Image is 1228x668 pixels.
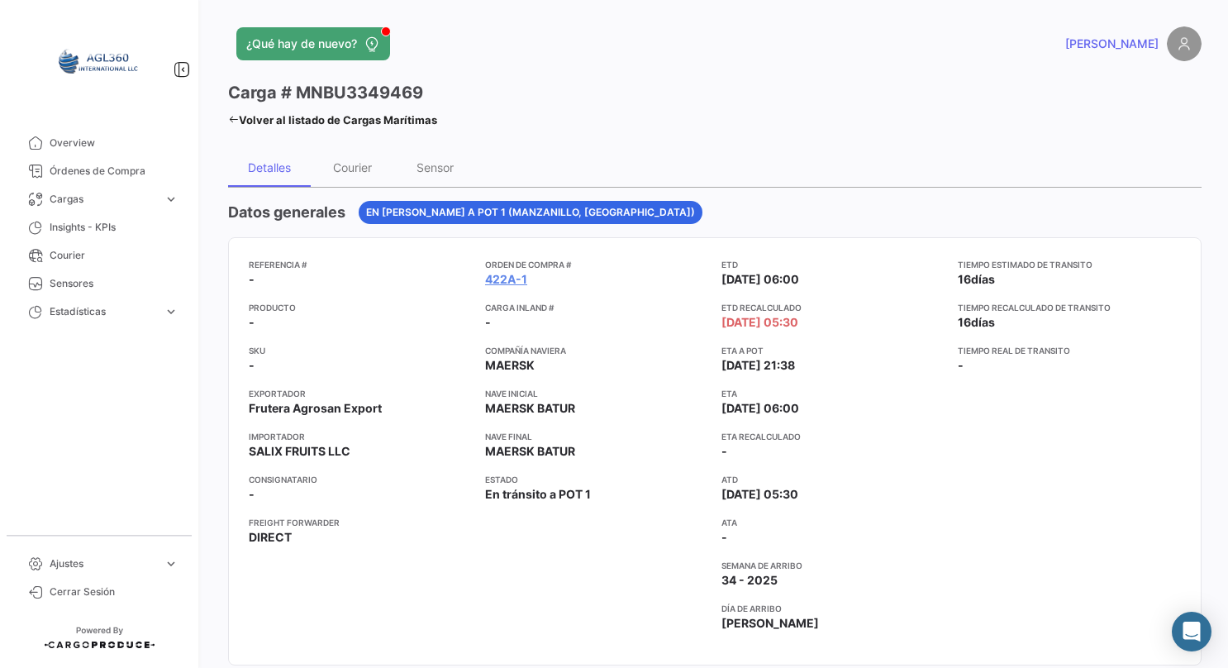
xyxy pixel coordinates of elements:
[485,344,708,357] app-card-info-title: Compañía naviera
[485,430,708,443] app-card-info-title: Nave final
[50,192,157,207] span: Cargas
[721,516,945,529] app-card-info-title: ATA
[249,387,472,400] app-card-info-title: Exportador
[958,358,964,372] span: -
[721,444,727,458] span: -
[1167,26,1202,61] img: placeholder-user.png
[249,529,292,546] span: DIRECT
[958,258,1181,271] app-card-info-title: Tiempo estimado de transito
[13,129,185,157] a: Overview
[485,258,708,271] app-card-info-title: Orden de Compra #
[249,314,255,331] span: -
[485,400,575,417] span: MAERSK BATUR
[249,430,472,443] app-card-info-title: Importador
[249,344,472,357] app-card-info-title: SKU
[721,602,945,615] app-card-info-title: Día de Arribo
[228,108,437,131] a: Volver al listado de Cargas Marítimas
[248,160,291,174] div: Detalles
[249,400,382,417] span: Frutera Agrosan Export
[333,160,372,174] div: Courier
[164,192,178,207] span: expand_more
[1172,612,1211,651] div: Abrir Intercom Messenger
[50,556,157,571] span: Ajustes
[236,27,390,60] button: ¿Qué hay de nuevo?
[249,443,350,460] span: SALIX FRUITS LLC
[228,81,423,104] h3: Carga # MNBU3349469
[721,486,798,503] span: [DATE] 05:30
[249,258,472,271] app-card-info-title: Referencia #
[721,559,945,572] app-card-info-title: Semana de Arribo
[164,304,178,319] span: expand_more
[13,270,185,298] a: Sensores
[50,276,178,291] span: Sensores
[721,400,799,417] span: [DATE] 06:00
[50,164,178,179] span: Órdenes de Compra
[249,516,472,529] app-card-info-title: Freight Forwarder
[721,473,945,486] app-card-info-title: ATD
[13,213,185,241] a: Insights - KPIs
[13,157,185,185] a: Órdenes de Compra
[485,473,708,486] app-card-info-title: Estado
[50,220,178,235] span: Insights - KPIs
[721,615,819,632] span: [PERSON_NAME]
[249,486,255,503] span: -
[485,387,708,400] app-card-info-title: Nave inicial
[721,430,945,443] app-card-info-title: ETA Recalculado
[721,301,945,314] app-card-info-title: ETD Recalculado
[485,301,708,314] app-card-info-title: Carga inland #
[958,301,1181,314] app-card-info-title: Tiempo recalculado de transito
[228,201,345,224] h4: Datos generales
[971,272,995,286] span: días
[958,344,1181,357] app-card-info-title: Tiempo real de transito
[485,357,535,374] span: MAERSK
[485,486,591,503] span: En tránsito a POT 1
[246,36,357,52] span: ¿Qué hay de nuevo?
[958,315,971,329] span: 16
[249,271,255,288] span: -
[164,556,178,571] span: expand_more
[721,357,795,374] span: [DATE] 21:38
[721,387,945,400] app-card-info-title: ETA
[721,271,799,288] span: [DATE] 06:00
[249,473,472,486] app-card-info-title: Consignatario
[958,272,971,286] span: 16
[485,443,575,460] span: MAERSK BATUR
[50,248,178,263] span: Courier
[50,584,178,599] span: Cerrar Sesión
[721,572,778,589] span: 34 - 2025
[416,160,454,174] div: Sensor
[485,314,491,331] span: -
[1065,36,1159,52] span: [PERSON_NAME]
[50,136,178,150] span: Overview
[249,301,472,314] app-card-info-title: Producto
[58,20,140,103] img: 64a6efb6-309f-488a-b1f1-3442125ebd42.png
[13,241,185,270] a: Courier
[971,315,995,329] span: días
[721,258,945,271] app-card-info-title: ETD
[721,314,798,331] span: [DATE] 05:30
[721,529,727,546] span: -
[721,344,945,357] app-card-info-title: ETA a POT
[366,205,695,220] span: En [PERSON_NAME] a POT 1 (Manzanillo, [GEOGRAPHIC_DATA])
[50,304,157,319] span: Estadísticas
[249,357,255,374] span: -
[485,271,527,288] a: 422A-1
